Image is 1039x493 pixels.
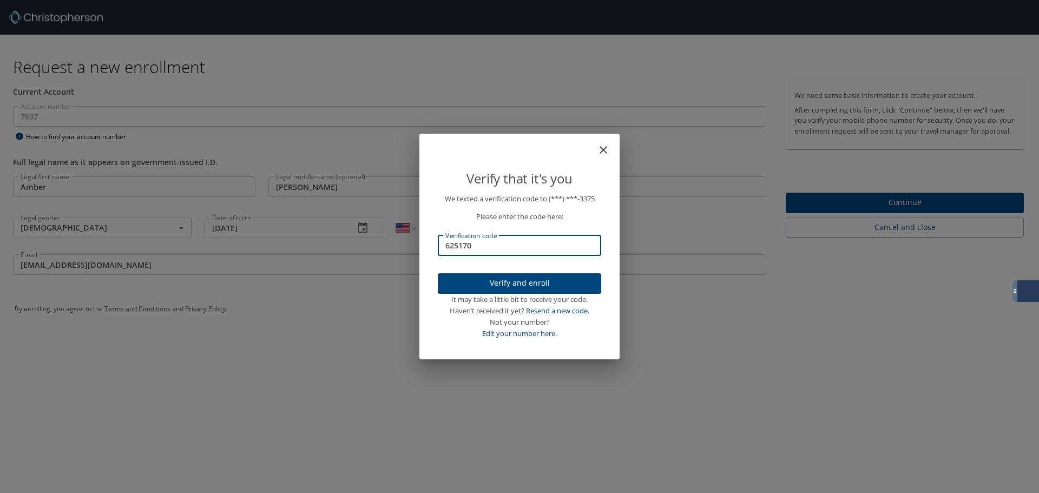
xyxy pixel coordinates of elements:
p: Please enter the code here: [438,211,601,222]
button: Verify and enroll [438,273,601,294]
p: We texted a verification code to (***) ***- 3375 [438,193,601,205]
a: Resend a new code. [526,306,589,315]
span: Verify and enroll [446,277,593,290]
div: Haven’t received it yet? [438,305,601,317]
p: Verify that it's you [438,168,601,189]
div: Not your number? [438,317,601,328]
a: Edit your number here. [482,328,557,338]
button: close [602,138,615,151]
div: It may take a little bit to receive your code. [438,294,601,305]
